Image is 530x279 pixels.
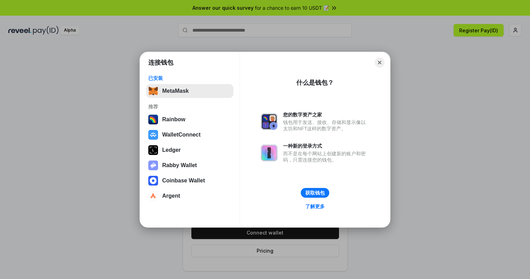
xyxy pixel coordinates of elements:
div: Coinbase Wallet [162,178,205,184]
img: svg+xml,%3Csvg%20xmlns%3D%22http%3A%2F%2Fwww.w3.org%2F2000%2Fsvg%22%20fill%3D%22none%22%20viewBox... [148,161,158,170]
div: 已安装 [148,75,231,81]
img: svg+xml,%3Csvg%20width%3D%2228%22%20height%3D%2228%22%20viewBox%3D%220%200%2028%2028%22%20fill%3D... [148,191,158,201]
button: WalletConnect [146,128,233,142]
button: MetaMask [146,84,233,98]
a: 了解更多 [301,202,329,211]
img: svg+xml,%3Csvg%20xmlns%3D%22http%3A%2F%2Fwww.w3.org%2F2000%2Fsvg%22%20width%3D%2228%22%20height%3... [148,145,158,155]
img: svg+xml,%3Csvg%20fill%3D%22none%22%20height%3D%2233%22%20viewBox%3D%220%200%2035%2033%22%20width%... [148,86,158,96]
div: 什么是钱包？ [296,79,334,87]
img: svg+xml,%3Csvg%20width%3D%2228%22%20height%3D%2228%22%20viewBox%3D%220%200%2028%2028%22%20fill%3D... [148,130,158,140]
button: Close [375,58,384,67]
div: 钱包用于发送、接收、存储和显示像以太坊和NFT这样的数字资产。 [283,119,369,132]
div: Rabby Wallet [162,162,197,169]
button: 获取钱包 [301,188,329,198]
img: svg+xml,%3Csvg%20width%3D%2228%22%20height%3D%2228%22%20viewBox%3D%220%200%2028%2028%22%20fill%3D... [148,176,158,186]
button: Rabby Wallet [146,158,233,172]
div: 一种新的登录方式 [283,143,369,149]
div: 获取钱包 [305,190,325,196]
div: 了解更多 [305,203,325,210]
div: Argent [162,193,180,199]
img: svg+xml,%3Csvg%20width%3D%22120%22%20height%3D%22120%22%20viewBox%3D%220%200%20120%20120%22%20fil... [148,115,158,124]
div: WalletConnect [162,132,201,138]
div: Ledger [162,147,181,153]
img: svg+xml,%3Csvg%20xmlns%3D%22http%3A%2F%2Fwww.w3.org%2F2000%2Fsvg%22%20fill%3D%22none%22%20viewBox... [261,113,278,130]
button: Argent [146,189,233,203]
div: MetaMask [162,88,189,94]
button: Coinbase Wallet [146,174,233,188]
img: svg+xml,%3Csvg%20xmlns%3D%22http%3A%2F%2Fwww.w3.org%2F2000%2Fsvg%22%20fill%3D%22none%22%20viewBox... [261,145,278,161]
button: Ledger [146,143,233,157]
div: 您的数字资产之家 [283,112,369,118]
div: Rainbow [162,116,185,123]
h1: 连接钱包 [148,58,173,67]
div: 而不是在每个网站上创建新的账户和密码，只需连接您的钱包。 [283,150,369,163]
div: 推荐 [148,104,231,110]
button: Rainbow [146,113,233,126]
